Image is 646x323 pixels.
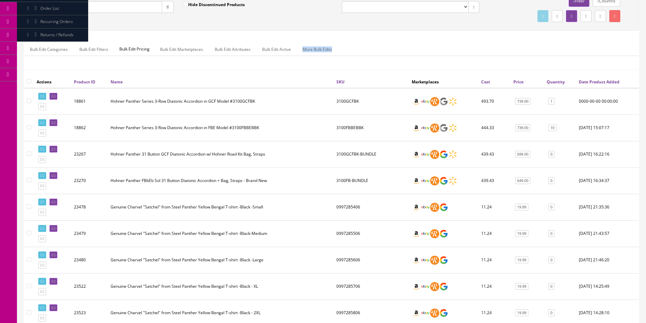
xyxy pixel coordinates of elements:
[184,1,245,8] label: Hide Discontinued Products
[478,273,511,300] td: 11.24
[334,88,409,115] td: 3100GCFBK
[478,194,511,220] td: 11.24
[430,203,439,212] img: reverb
[548,283,554,290] a: 0
[478,88,511,115] td: 493.70
[576,115,639,141] td: 2019-02-21 15:07:17
[108,247,334,273] td: Genuine Charvel "Satchel" from Steel Panther Yellow Bengal T-shirt -Black -Large
[439,282,448,291] img: google_shopping
[421,150,430,159] img: ebay
[515,98,530,105] a: 739.00
[421,97,430,106] img: ebay
[74,43,114,56] a: Bulk Edit Filters
[412,176,421,185] img: amazon
[548,177,554,184] a: 0
[430,150,439,159] img: reverb
[515,309,528,317] a: 19.99
[421,256,430,265] img: ebay
[71,220,108,247] td: 23479
[439,308,448,318] img: google_shopping
[36,1,162,13] input: Search
[430,256,439,265] img: reverb
[71,88,108,115] td: 18861
[430,229,439,238] img: reverb
[412,203,421,212] img: amazon
[439,176,448,185] img: google_shopping
[439,229,448,238] img: google_shopping
[421,229,430,238] img: ebay
[334,115,409,141] td: 3100FBBEBBK
[334,247,409,273] td: 0997285606
[478,167,511,194] td: 439.43
[421,203,430,212] img: ebay
[71,247,108,273] td: 23480
[576,167,639,194] td: 2020-05-05 16:34:37
[548,124,556,132] a: 10
[334,194,409,220] td: 0997285406
[515,204,528,211] a: 19.99
[412,256,421,265] img: amazon
[515,257,528,264] a: 19.99
[576,88,639,115] td: 0000-00-00 00:00:00
[430,308,439,318] img: reverb
[576,273,639,300] td: 2020-05-22 14:25:49
[71,115,108,141] td: 18862
[548,309,554,317] a: 0
[439,256,448,265] img: google_shopping
[548,151,554,158] a: 0
[71,141,108,167] td: 23267
[40,19,73,24] span: Recurring Orders
[108,167,334,194] td: Hohner Panther FBbEb Sol 31 Button Diatonic Accordion + Bag, Straps - Brand New
[155,43,209,56] a: Bulk Edit Marketplaces
[430,97,439,106] img: reverb
[430,282,439,291] img: reverb
[297,43,337,56] a: More Bulk Edits
[108,115,334,141] td: Hohner Panther Series 3-Row Diatonic Accordion in FBE Model #3100FBBEBBK
[74,79,95,85] a: Product ID
[576,141,639,167] td: 2020-05-05 16:22:16
[478,115,511,141] td: 444.33
[71,273,108,300] td: 23522
[108,194,334,220] td: Genuine Charvel "Satchel" from Steel Panther Yellow Bengal T-shirt -Black -Small
[334,167,409,194] td: 3100FB-BUNDLE
[114,43,155,56] span: Bulk Edit Pricing
[412,308,421,318] img: amazon
[412,229,421,238] img: amazon
[334,220,409,247] td: 0997285506
[334,273,409,300] td: 0997285706
[71,167,108,194] td: 23270
[515,177,530,184] a: 649.00
[409,76,478,88] th: Marketplaces
[513,79,524,85] a: Price
[430,123,439,133] img: reverb
[448,176,457,185] img: walmart
[421,282,430,291] img: ebay
[547,79,565,85] a: Quantity
[439,203,448,212] img: google_shopping
[108,88,334,115] td: Hohner Panther Series 3-Row Diatonic Accordion in GCF Model #3100GCFBK
[108,141,334,167] td: Hohner Panther 31 Button GCF Diatonic Accordion w/ Hohner Road Kit Bag, Straps
[108,273,334,300] td: Genuine Charvel "Satchel" from Steel Panther Yellow Bengal T-shirt -Black - XL
[576,247,639,273] td: 2020-05-19 21:46:20
[421,308,430,318] img: ebay
[40,5,59,11] span: Order List
[421,123,430,133] img: ebay
[515,230,528,237] a: 19.99
[576,194,639,220] td: 2020-05-19 21:35:36
[448,150,457,159] img: walmart
[412,150,421,159] img: amazon
[184,2,188,6] input: Hide Discontinued Products
[71,194,108,220] td: 23478
[548,230,554,237] a: 0
[209,43,256,56] a: Bulk Edit Attributes
[257,43,296,56] a: Bulk Edit Active
[439,97,448,106] img: google_shopping
[548,204,554,211] a: 0
[576,220,639,247] td: 2020-05-19 21:43:57
[412,282,421,291] img: amazon
[478,247,511,273] td: 11.24
[111,79,123,85] a: Name
[24,43,73,56] a: Bulk Edit Categories
[478,220,511,247] td: 11.24
[448,123,457,133] img: walmart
